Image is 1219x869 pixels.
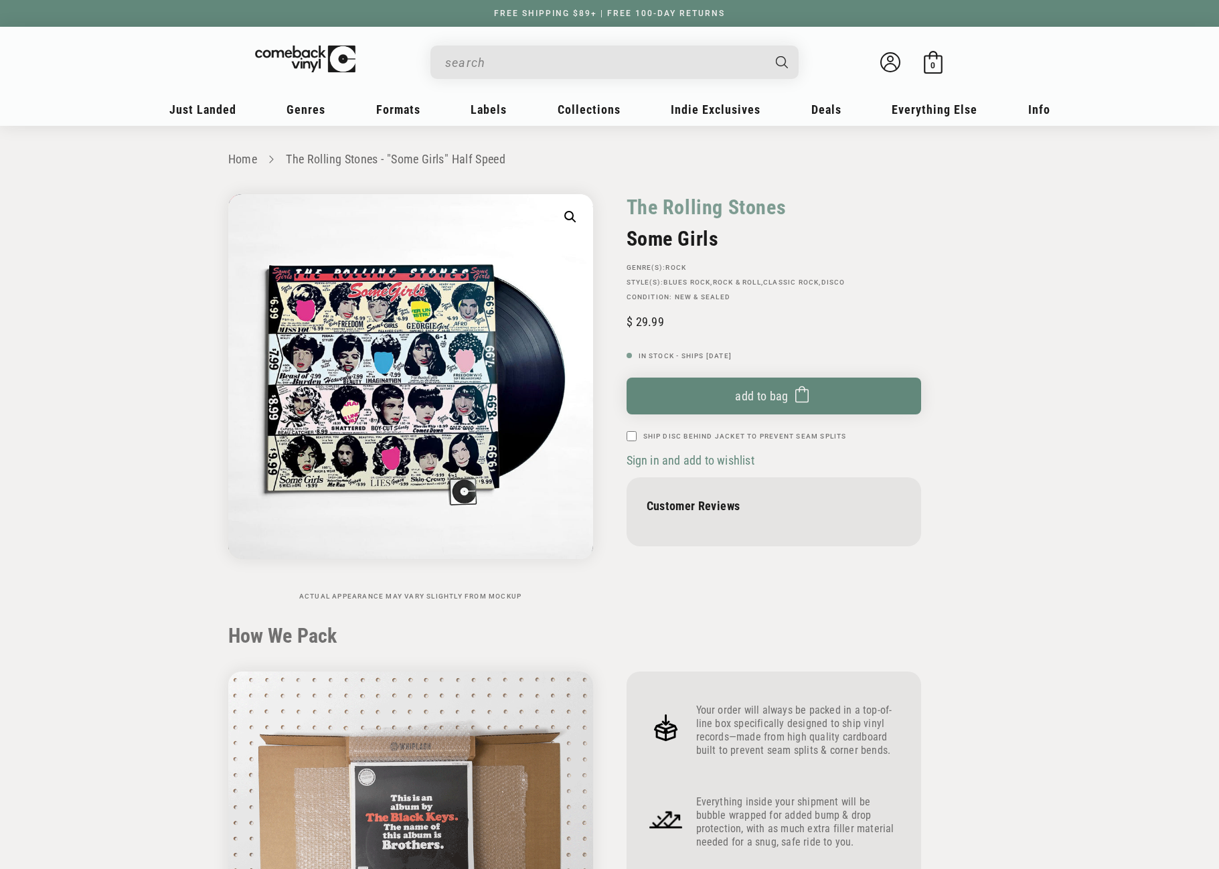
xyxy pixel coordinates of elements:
[663,279,710,286] a: Blues Rock
[671,102,760,116] span: Indie Exclusives
[228,150,991,169] nav: breadcrumbs
[821,279,845,286] a: Disco
[627,453,758,468] button: Sign in and add to wishlist
[647,800,685,839] img: Frame_4_1.png
[627,352,921,360] p: In Stock - Ships [DATE]
[627,315,633,329] span: $
[643,431,847,441] label: Ship Disc Behind Jacket To Prevent Seam Splits
[287,102,325,116] span: Genres
[627,194,787,220] a: The Rolling Stones
[627,315,664,329] span: 29.99
[763,279,819,286] a: Classic Rock
[627,279,921,287] p: STYLE(S): , , ,
[713,279,761,286] a: Rock & Roll
[696,795,901,849] p: Everything inside your shipment will be bubble wrapped for added bump & drop protection, with as ...
[445,49,762,76] input: search
[558,102,621,116] span: Collections
[627,264,921,272] p: GENRE(S):
[665,264,686,271] a: Rock
[735,389,789,403] span: Add to bag
[286,152,505,166] a: The Rolling Stones - "Some Girls" Half Speed
[627,378,921,414] button: Add to bag
[1028,102,1050,116] span: Info
[930,60,935,70] span: 0
[169,102,236,116] span: Just Landed
[647,499,901,513] p: Customer Reviews
[811,102,841,116] span: Deals
[627,293,921,301] p: Condition: New & Sealed
[228,624,991,648] h2: How We Pack
[892,102,977,116] span: Everything Else
[481,9,738,18] a: FREE SHIPPING $89+ | FREE 100-DAY RETURNS
[627,453,754,467] span: Sign in and add to wishlist
[376,102,420,116] span: Formats
[430,46,799,79] div: Search
[627,227,921,250] h2: Some Girls
[696,704,901,757] p: Your order will always be packed in a top-of-line box specifically designed to ship vinyl records...
[764,46,800,79] button: Search
[228,152,257,166] a: Home
[647,708,685,747] img: Frame_4.png
[228,592,593,601] p: Actual appearance may vary slightly from mockup
[471,102,507,116] span: Labels
[228,194,593,601] media-gallery: Gallery Viewer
